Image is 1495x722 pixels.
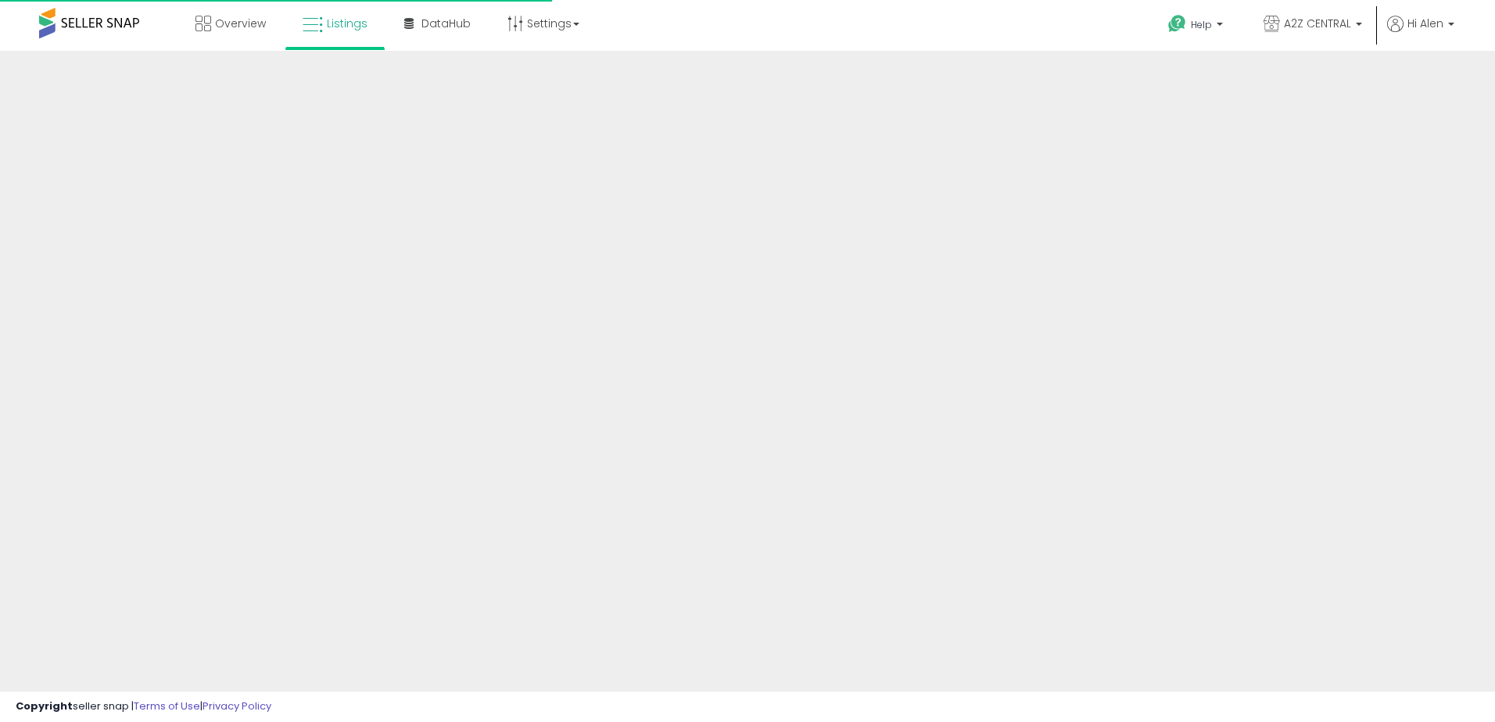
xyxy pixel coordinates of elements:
[1284,16,1351,31] span: A2Z CENTRAL
[134,699,200,713] a: Terms of Use
[421,16,471,31] span: DataHub
[203,699,271,713] a: Privacy Policy
[215,16,266,31] span: Overview
[1387,16,1454,51] a: Hi Alen
[1191,18,1212,31] span: Help
[1407,16,1443,31] span: Hi Alen
[16,699,73,713] strong: Copyright
[1156,2,1239,51] a: Help
[327,16,367,31] span: Listings
[1167,14,1187,34] i: Get Help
